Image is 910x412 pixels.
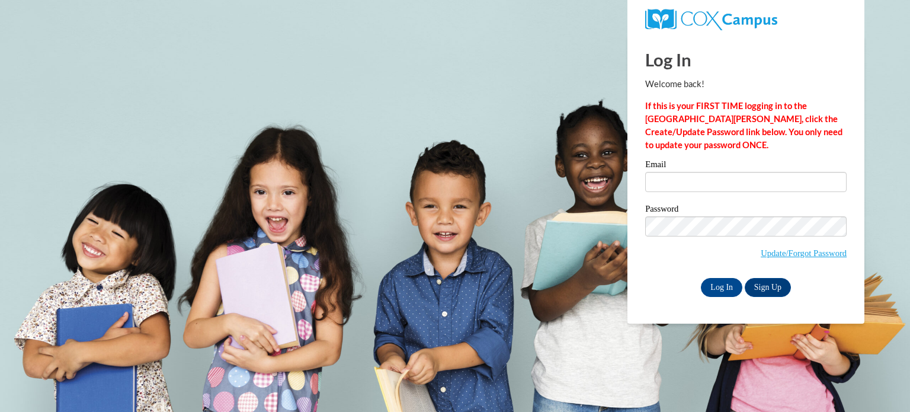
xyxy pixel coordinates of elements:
[645,101,842,150] strong: If this is your FIRST TIME logging in to the [GEOGRAPHIC_DATA][PERSON_NAME], click the Create/Upd...
[645,78,847,91] p: Welcome back!
[645,9,777,30] img: COX Campus
[645,47,847,72] h1: Log In
[701,278,742,297] input: Log In
[645,14,777,24] a: COX Campus
[745,278,791,297] a: Sign Up
[645,205,847,216] label: Password
[761,248,847,258] a: Update/Forgot Password
[645,160,847,172] label: Email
